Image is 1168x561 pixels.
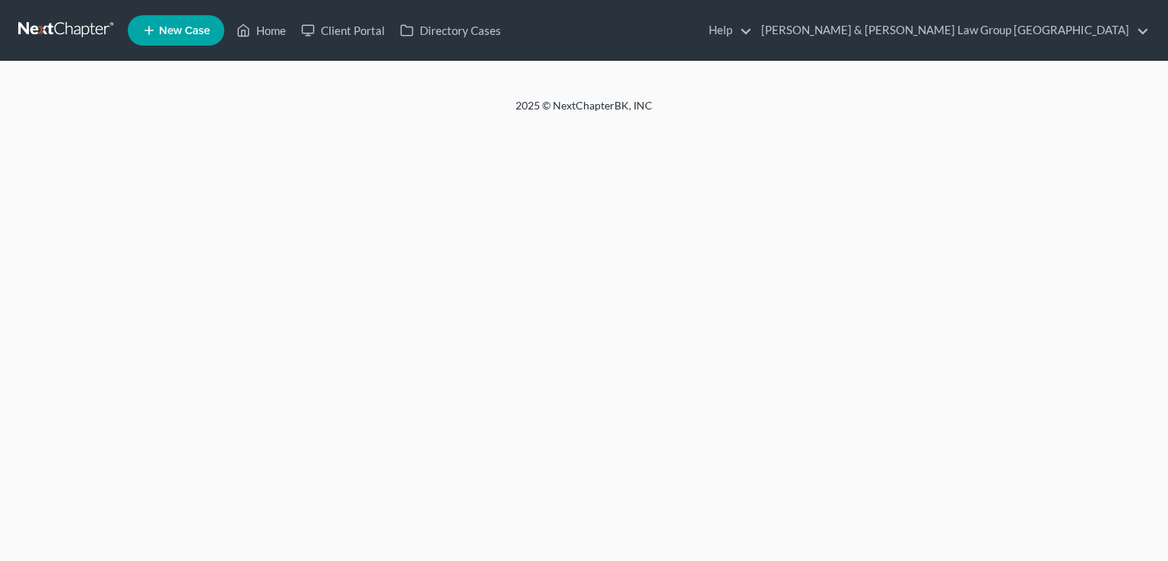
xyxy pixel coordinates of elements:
div: 2025 © NextChapterBK, INC [151,98,1017,125]
a: Help [701,17,752,44]
a: [PERSON_NAME] & [PERSON_NAME] Law Group [GEOGRAPHIC_DATA] [754,17,1149,44]
a: Directory Cases [392,17,509,44]
a: Home [229,17,294,44]
new-legal-case-button: New Case [128,15,224,46]
a: Client Portal [294,17,392,44]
